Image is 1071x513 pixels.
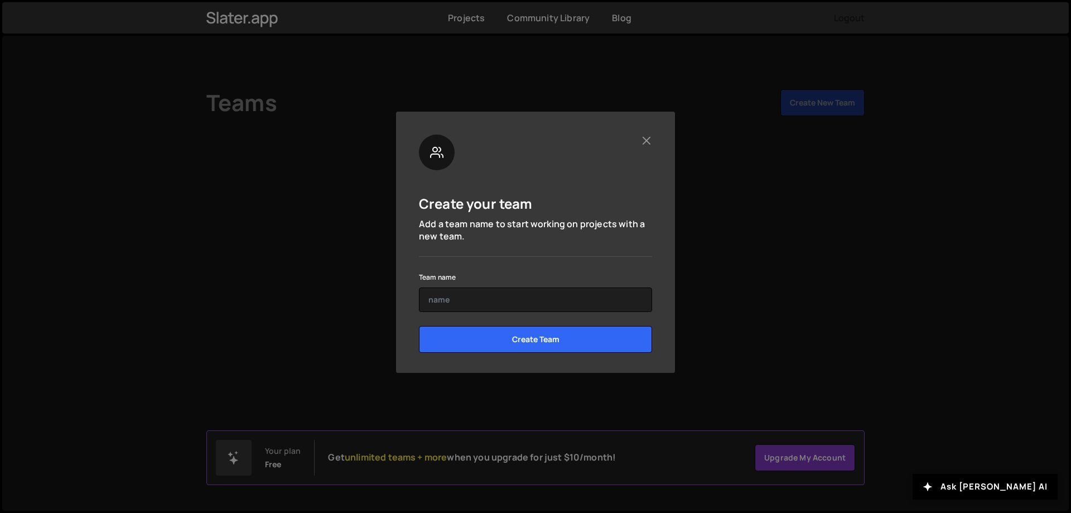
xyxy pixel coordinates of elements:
button: Ask [PERSON_NAME] AI [913,474,1058,500]
button: Close [640,135,652,146]
input: name [419,287,652,312]
input: Create Team [419,326,652,353]
label: Team name [419,272,456,283]
h5: Create your team [419,195,533,212]
p: Add a team name to start working on projects with a new team. [419,218,652,243]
